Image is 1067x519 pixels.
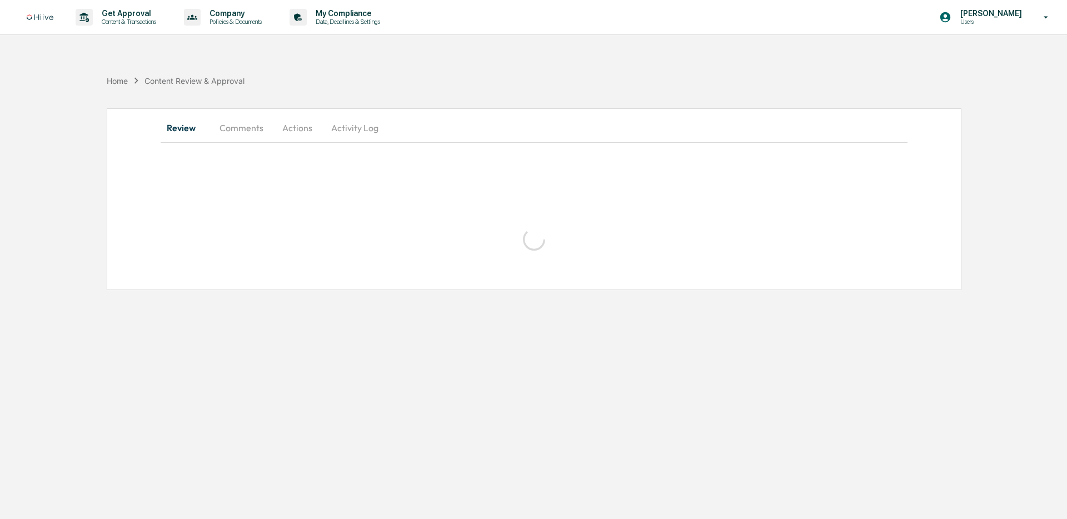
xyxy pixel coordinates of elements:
[27,14,53,21] img: logo
[161,114,908,141] div: secondary tabs example
[93,18,162,26] p: Content & Transactions
[307,9,386,18] p: My Compliance
[144,76,245,86] div: Content Review & Approval
[161,114,211,141] button: Review
[951,9,1028,18] p: [PERSON_NAME]
[322,114,387,141] button: Activity Log
[307,18,386,26] p: Data, Deadlines & Settings
[211,114,272,141] button: Comments
[951,18,1028,26] p: Users
[201,9,267,18] p: Company
[201,18,267,26] p: Policies & Documents
[93,9,162,18] p: Get Approval
[107,76,128,86] div: Home
[272,114,322,141] button: Actions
